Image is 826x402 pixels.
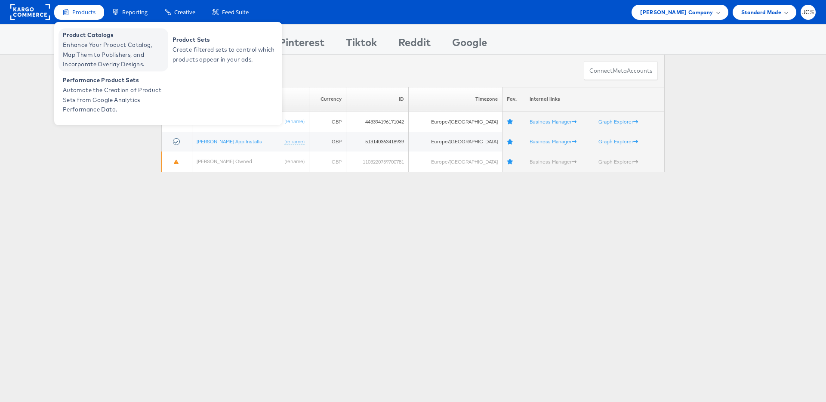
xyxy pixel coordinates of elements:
[346,111,409,132] td: 443394196171042
[168,28,278,71] a: Product Sets Create filtered sets to control which products appear in your ads.
[530,118,576,125] a: Business Manager
[63,75,166,85] span: Performance Product Sets
[197,158,252,164] a: [PERSON_NAME] Owned
[284,138,305,145] a: (rename)
[530,158,576,165] a: Business Manager
[598,158,638,165] a: Graph Explorer
[63,85,166,114] span: Automate the Creation of Product Sets from Google Analytics Performance Data.
[173,35,276,45] span: Product Sets
[346,35,377,54] div: Tiktok
[222,8,249,16] span: Feed Suite
[408,87,502,111] th: Timezone
[197,138,262,145] a: [PERSON_NAME] App Installs
[398,35,431,54] div: Reddit
[309,111,346,132] td: GBP
[309,152,346,172] td: GBP
[346,132,409,152] td: 513140363418939
[284,118,305,125] a: (rename)
[72,8,96,16] span: Products
[598,118,638,125] a: Graph Explorer
[598,138,638,145] a: Graph Explorer
[346,152,409,172] td: 1103220759700781
[63,30,166,40] span: Product Catalogs
[309,132,346,152] td: GBP
[408,132,502,152] td: Europe/[GEOGRAPHIC_DATA]
[530,138,576,145] a: Business Manager
[309,87,346,111] th: Currency
[408,111,502,132] td: Europe/[GEOGRAPHIC_DATA]
[802,9,814,15] span: JCS
[63,40,166,69] span: Enhance Your Product Catalog, Map Them to Publishers, and Incorporate Overlay Designs.
[59,28,168,71] a: Product Catalogs Enhance Your Product Catalog, Map Them to Publishers, and Incorporate Overlay De...
[122,8,148,16] span: Reporting
[279,35,324,54] div: Pinterest
[173,45,276,65] span: Create filtered sets to control which products appear in your ads.
[408,152,502,172] td: Europe/[GEOGRAPHIC_DATA]
[741,8,781,17] span: Standard Mode
[284,158,305,165] a: (rename)
[640,8,713,17] span: [PERSON_NAME] Company
[452,35,487,54] div: Google
[613,67,627,75] span: meta
[59,74,168,117] a: Performance Product Sets Automate the Creation of Product Sets from Google Analytics Performance ...
[174,8,195,16] span: Creative
[346,87,409,111] th: ID
[584,61,658,80] button: ConnectmetaAccounts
